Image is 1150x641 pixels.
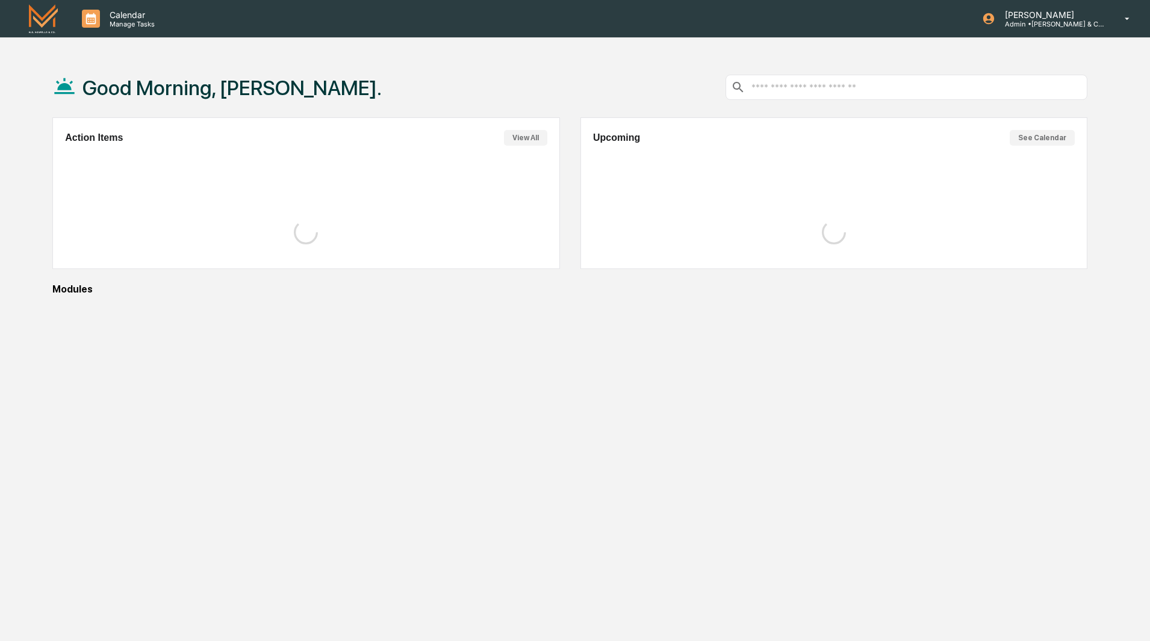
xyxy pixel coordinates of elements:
div: Modules [52,283,1087,295]
h1: Good Morning, [PERSON_NAME]. [82,76,382,100]
h2: Upcoming [593,132,640,143]
button: See Calendar [1010,130,1075,146]
p: [PERSON_NAME] [995,10,1107,20]
p: Admin • [PERSON_NAME] & Co. - BD [995,20,1107,28]
p: Manage Tasks [100,20,161,28]
button: View All [504,130,547,146]
img: logo [29,4,58,33]
p: Calendar [100,10,161,20]
h2: Action Items [65,132,123,143]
